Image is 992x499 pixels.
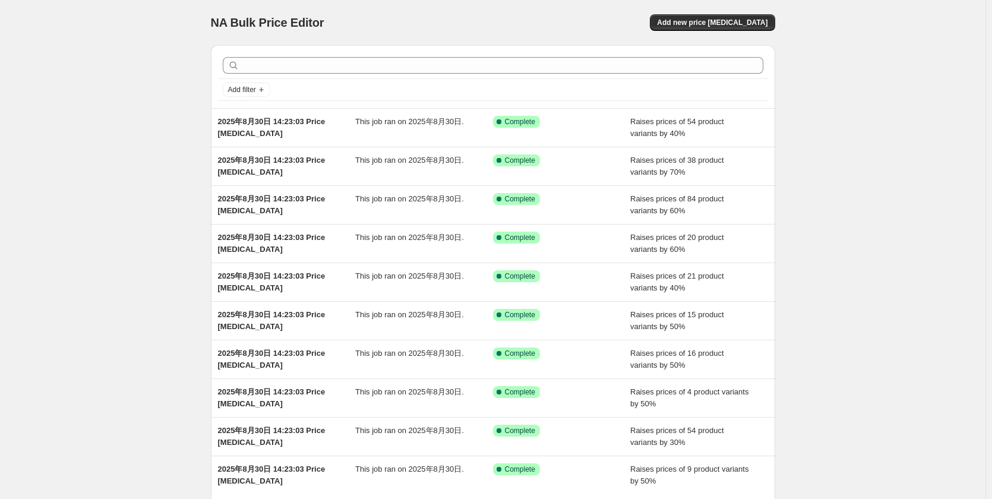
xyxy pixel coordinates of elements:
[630,156,724,176] span: Raises prices of 38 product variants by 70%
[218,387,326,408] span: 2025年8月30日 14:23:03 Price [MEDICAL_DATA]
[630,117,724,138] span: Raises prices of 54 product variants by 40%
[218,156,326,176] span: 2025年8月30日 14:23:03 Price [MEDICAL_DATA]
[355,117,464,126] span: This job ran on 2025年8月30日.
[630,233,724,254] span: Raises prices of 20 product variants by 60%
[505,426,535,435] span: Complete
[211,16,324,29] span: NA Bulk Price Editor
[630,310,724,331] span: Raises prices of 15 product variants by 50%
[505,194,535,204] span: Complete
[650,14,775,31] button: Add new price [MEDICAL_DATA]
[505,349,535,358] span: Complete
[505,310,535,320] span: Complete
[355,194,464,203] span: This job ran on 2025年8月30日.
[218,426,326,447] span: 2025年8月30日 14:23:03 Price [MEDICAL_DATA]
[218,194,326,215] span: 2025年8月30日 14:23:03 Price [MEDICAL_DATA]
[355,465,464,473] span: This job ran on 2025年8月30日.
[355,310,464,319] span: This job ran on 2025年8月30日.
[505,271,535,281] span: Complete
[630,465,748,485] span: Raises prices of 9 product variants by 50%
[355,156,464,165] span: This job ran on 2025年8月30日.
[355,233,464,242] span: This job ran on 2025年8月30日.
[355,271,464,280] span: This job ran on 2025年8月30日.
[218,465,326,485] span: 2025年8月30日 14:23:03 Price [MEDICAL_DATA]
[505,233,535,242] span: Complete
[505,117,535,127] span: Complete
[218,349,326,369] span: 2025年8月30日 14:23:03 Price [MEDICAL_DATA]
[218,117,326,138] span: 2025年8月30日 14:23:03 Price [MEDICAL_DATA]
[630,194,724,215] span: Raises prices of 84 product variants by 60%
[630,426,724,447] span: Raises prices of 54 product variants by 30%
[505,465,535,474] span: Complete
[355,387,464,396] span: This job ran on 2025年8月30日.
[223,83,270,97] button: Add filter
[505,387,535,397] span: Complete
[218,233,326,254] span: 2025年8月30日 14:23:03 Price [MEDICAL_DATA]
[630,271,724,292] span: Raises prices of 21 product variants by 40%
[218,310,326,331] span: 2025年8月30日 14:23:03 Price [MEDICAL_DATA]
[355,426,464,435] span: This job ran on 2025年8月30日.
[505,156,535,165] span: Complete
[228,85,256,94] span: Add filter
[218,271,326,292] span: 2025年8月30日 14:23:03 Price [MEDICAL_DATA]
[630,387,748,408] span: Raises prices of 4 product variants by 50%
[355,349,464,358] span: This job ran on 2025年8月30日.
[657,18,767,27] span: Add new price [MEDICAL_DATA]
[630,349,724,369] span: Raises prices of 16 product variants by 50%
